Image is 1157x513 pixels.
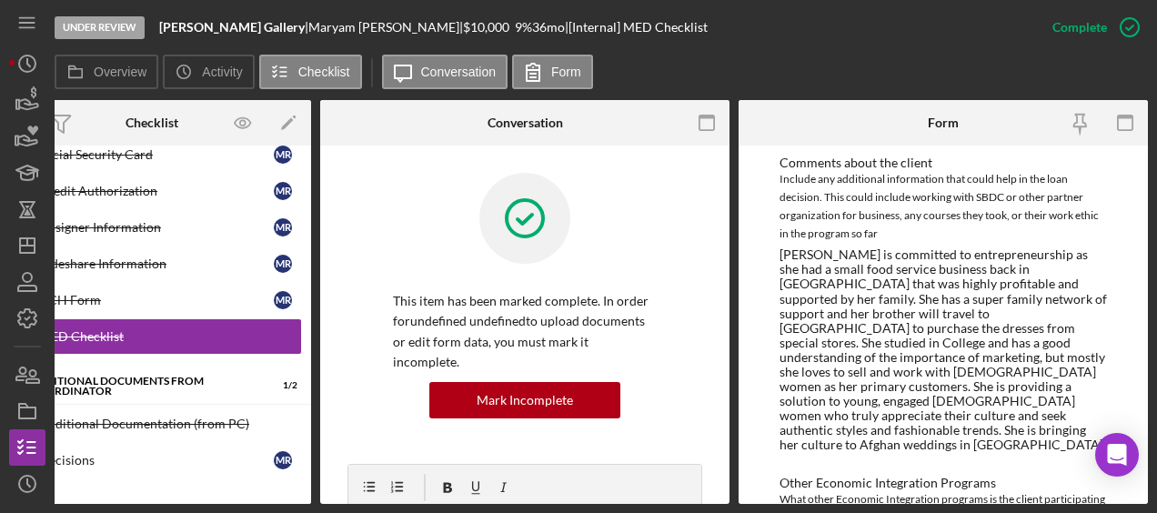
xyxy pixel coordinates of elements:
[39,293,274,307] div: ACH Form
[488,116,563,130] div: Conversation
[259,55,362,89] button: Checklist
[39,147,274,162] div: Social Security Card
[2,282,302,318] a: ACH FormMR
[39,453,274,468] div: Decisions
[477,382,573,418] div: Mark Incomplete
[274,182,292,200] div: M R
[780,476,1107,490] div: Other Economic Integration Programs
[2,318,302,355] a: MED Checklist
[202,65,242,79] label: Activity
[515,20,532,35] div: 9 %
[159,20,308,35] div: |
[94,65,146,79] label: Overview
[274,218,292,236] div: M R
[298,65,350,79] label: Checklist
[2,406,302,442] a: Additional Documentation (from PC)
[463,19,509,35] span: $10,000
[565,20,708,35] div: | [Internal] MED Checklist
[265,380,297,391] div: 1 / 2
[39,417,301,431] div: Additional Documentation (from PC)
[393,291,657,373] p: This item has been marked complete. In order for undefined undefined to upload documents or edit ...
[39,256,274,271] div: Rideshare Information
[1034,9,1148,45] button: Complete
[421,65,497,79] label: Conversation
[2,173,302,209] a: Credit AuthorizationMR
[274,146,292,164] div: M R
[29,376,252,397] div: Additional Documents from Coordinator
[928,116,959,130] div: Form
[512,55,593,89] button: Form
[2,442,302,478] a: DecisionsMR
[2,136,302,173] a: Social Security CardMR
[39,220,274,235] div: Cosigner Information
[308,20,463,35] div: Maryam [PERSON_NAME] |
[39,184,274,198] div: Credit Authorization
[1095,433,1139,477] div: Open Intercom Messenger
[274,451,292,469] div: M R
[274,291,292,309] div: M R
[274,255,292,273] div: M R
[163,55,254,89] button: Activity
[780,156,1107,170] div: Comments about the client
[1052,9,1107,45] div: Complete
[55,55,158,89] button: Overview
[429,382,620,418] button: Mark Incomplete
[159,19,305,35] b: [PERSON_NAME] Gallery
[780,247,1107,452] div: [PERSON_NAME] is committed to entrepreneurship as she had a small food service business back in [...
[39,329,301,344] div: MED Checklist
[532,20,565,35] div: 36 mo
[780,170,1107,243] div: Include any additional information that could help in the loan decision. This could include worki...
[55,16,145,39] div: Under Review
[126,116,178,130] div: Checklist
[2,246,302,282] a: Rideshare InformationMR
[2,209,302,246] a: Cosigner InformationMR
[551,65,581,79] label: Form
[382,55,508,89] button: Conversation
